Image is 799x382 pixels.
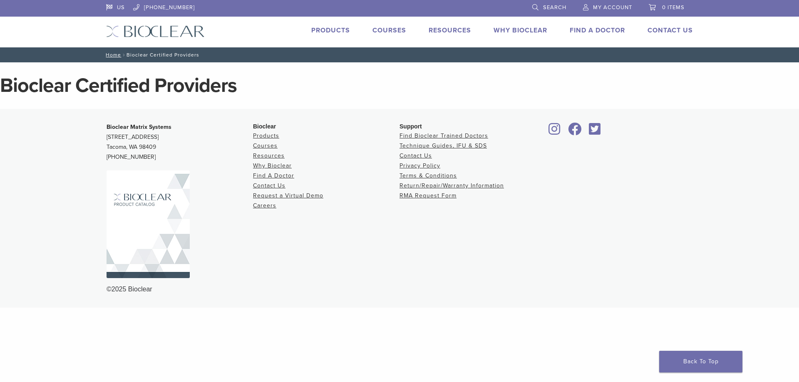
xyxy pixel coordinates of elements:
a: Return/Repair/Warranty Information [399,182,504,189]
a: Products [253,132,279,139]
span: 0 items [662,4,685,11]
a: Bioclear [565,128,584,136]
a: Contact Us [253,182,285,189]
div: ©2025 Bioclear [107,284,692,294]
a: RMA Request Form [399,192,457,199]
strong: Bioclear Matrix Systems [107,123,171,131]
nav: Bioclear Certified Providers [100,47,699,62]
img: Bioclear [106,25,205,37]
a: Courses [253,142,278,149]
img: Bioclear [107,170,190,278]
a: Request a Virtual Demo [253,192,323,199]
a: Careers [253,202,276,209]
a: Resources [429,26,471,35]
span: Bioclear [253,123,276,130]
a: Back To Top [659,351,742,372]
span: / [121,53,127,57]
span: Support [399,123,422,130]
a: Contact Us [648,26,693,35]
a: Privacy Policy [399,162,440,169]
a: Home [103,52,121,58]
a: Products [311,26,350,35]
a: Resources [253,152,285,159]
a: Bioclear [586,128,603,136]
a: Why Bioclear [253,162,292,169]
a: Courses [372,26,406,35]
p: [STREET_ADDRESS] Tacoma, WA 98409 [PHONE_NUMBER] [107,122,253,162]
a: Find A Doctor [570,26,625,35]
a: Terms & Conditions [399,172,457,179]
a: Find A Doctor [253,172,294,179]
a: Why Bioclear [494,26,547,35]
span: Search [543,4,566,11]
a: Find Bioclear Trained Doctors [399,132,488,139]
a: Bioclear [546,128,563,136]
a: Contact Us [399,152,432,159]
a: Technique Guides, IFU & SDS [399,142,487,149]
span: My Account [593,4,632,11]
